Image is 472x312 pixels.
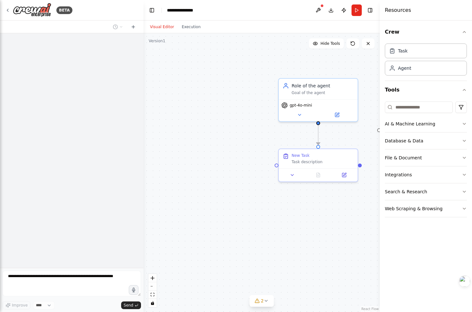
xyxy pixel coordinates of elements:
[398,48,408,54] div: Task
[305,171,332,179] button: No output available
[385,183,467,200] button: Search & Research
[146,23,178,31] button: Visual Editor
[148,291,157,299] button: fit view
[320,41,340,46] span: Hide Tools
[124,303,133,308] span: Send
[385,132,467,149] button: Database & Data
[128,23,138,31] button: Start a new chat
[315,125,321,145] g: Edge from 2e53b19e-1fa1-47a4-886f-e5e80a459892 to f7278789-a7f5-4d8b-a16a-8186f5e0ced6
[56,6,72,14] div: BETA
[110,23,126,31] button: Switch to previous chat
[149,38,165,44] div: Version 1
[385,200,467,217] button: Web Scraping & Browsing
[292,83,354,89] div: Role of the agent
[3,301,30,309] button: Improve
[129,285,138,295] button: Click to speak your automation idea
[13,3,51,17] img: Logo
[167,7,193,13] nav: breadcrumb
[148,299,157,307] button: toggle interactivity
[366,6,375,15] button: Hide right sidebar
[292,153,310,158] div: New Task
[385,99,467,222] div: Tools
[12,303,28,308] span: Improve
[148,282,157,291] button: zoom out
[278,78,358,122] div: Role of the agentGoal of the agentgpt-4o-mini
[292,159,354,164] div: Task description
[278,148,358,182] div: New TaskTask description
[249,295,274,307] button: 2
[385,6,411,14] h4: Resources
[261,298,264,304] span: 2
[385,166,467,183] button: Integrations
[290,103,312,108] span: gpt-4o-mini
[385,81,467,99] button: Tools
[319,111,355,119] button: Open in side panel
[385,116,467,132] button: AI & Machine Learning
[121,301,141,309] button: Send
[147,6,156,15] button: Hide left sidebar
[385,23,467,41] button: Crew
[361,307,379,311] a: React Flow attribution
[398,65,411,71] div: Agent
[148,274,157,282] button: zoom in
[309,38,344,49] button: Hide Tools
[333,171,355,179] button: Open in side panel
[385,41,467,81] div: Crew
[292,90,354,95] div: Goal of the agent
[178,23,204,31] button: Execution
[148,274,157,307] div: React Flow controls
[385,149,467,166] button: File & Document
